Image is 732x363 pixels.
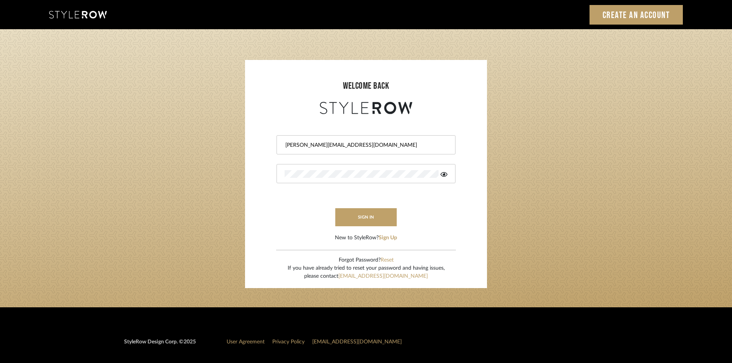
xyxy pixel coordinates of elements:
[288,256,445,264] div: Forgot Password?
[124,338,196,352] div: StyleRow Design Corp. ©2025
[253,79,479,93] div: welcome back
[288,264,445,280] div: If you have already tried to reset your password and having issues, please contact
[338,273,428,279] a: [EMAIL_ADDRESS][DOMAIN_NAME]
[312,339,402,345] a: [EMAIL_ADDRESS][DOMAIN_NAME]
[590,5,683,25] a: Create an Account
[335,208,397,226] button: sign in
[379,234,397,242] button: Sign Up
[335,234,397,242] div: New to StyleRow?
[227,339,265,345] a: User Agreement
[272,339,305,345] a: Privacy Policy
[285,141,445,149] input: Email Address
[381,256,394,264] button: Reset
